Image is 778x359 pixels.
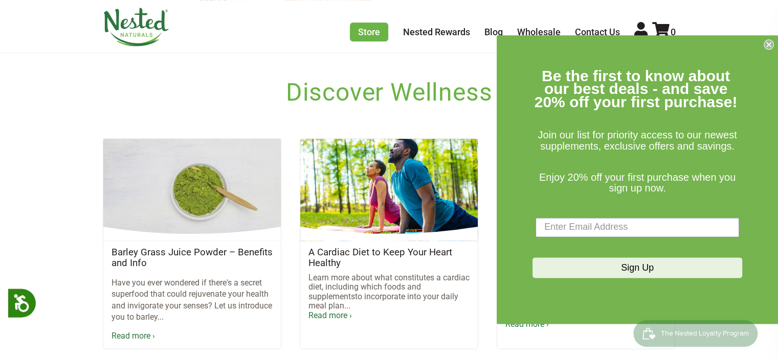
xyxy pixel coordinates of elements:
[539,172,736,194] span: Enjoy 20% off your first purchase when you sign up now.
[532,257,742,278] button: Sign Up
[103,139,281,241] img: Barley Grass Juice Powder – Benefits and Info
[350,22,388,41] a: Store
[112,247,273,269] a: Barley Grass Juice Powder – Benefits and Info
[575,27,620,37] a: Contact Us
[652,27,676,37] a: 0
[505,319,549,329] a: Read more ›
[517,27,561,37] a: Wholesale
[308,310,352,320] a: Read more ›
[535,67,738,110] span: Be the first to know about our best deals - and save 20% off your first purchase!
[308,273,470,301] span: earn more about what constitutes a cardiac diet, including which foods and supplements
[536,218,739,237] input: Enter Email Address
[497,35,778,324] div: FLYOUT Form
[103,46,676,138] h2: Discover Wellness
[103,8,169,46] img: Nested Naturals
[403,27,470,37] a: Nested Rewards
[308,273,313,282] span: L
[112,277,273,323] p: Have you ever wondered if there's a secret superfood that could rejuvenate your health and invigo...
[308,247,452,269] a: A Cardiac Diet to Keep Your Heart Healthy
[484,27,503,37] a: Blog
[538,130,737,152] span: Join our list for priority access to our newest supplements, exclusive offers and savings.
[624,318,768,349] iframe: Button to open loyalty program pop-up
[764,39,774,50] button: Close dialog
[671,27,676,37] span: 0
[112,331,155,341] a: Read more ›
[308,292,458,310] span: to incorporate into your daily meal plan...
[300,139,478,241] img: A Cardiac Diet to Keep Your Heart Healthy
